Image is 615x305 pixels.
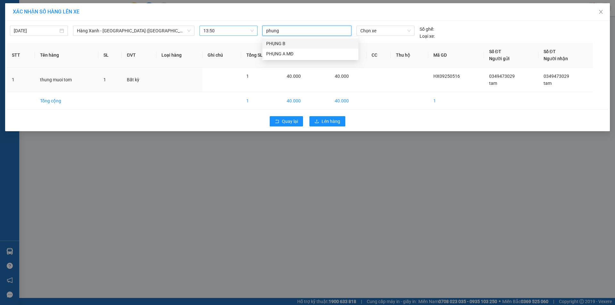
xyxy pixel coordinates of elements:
[3,3,26,26] img: logo.jpg
[544,74,569,79] span: 0349473029
[433,74,460,79] span: HX09250516
[3,36,8,40] span: environment
[428,43,484,68] th: Mã GD
[44,35,85,47] b: 154/1 Bình Giã, P 8
[270,116,303,126] button: rollbackQuay lại
[202,43,241,68] th: Ghi chú
[335,74,349,79] span: 40.000
[489,74,515,79] span: 0349473029
[420,26,434,33] span: Số ghế:
[262,49,358,59] div: PHỤNG A MĐ
[241,92,282,110] td: 1
[246,74,249,79] span: 1
[187,29,191,33] span: down
[544,49,556,54] span: Số ĐT
[266,50,355,57] div: PHỤNG A MĐ
[420,33,435,40] span: Loại xe:
[3,35,43,54] b: 450H, [GEOGRAPHIC_DATA], P21
[3,3,93,15] li: Hoa Mai
[35,43,99,68] th: Tên hàng
[287,74,301,79] span: 40.000
[98,43,122,68] th: SL
[156,43,202,68] th: Loại hàng
[122,68,156,92] td: Bất kỳ
[282,118,298,125] span: Quay lại
[428,92,484,110] td: 1
[122,43,156,68] th: ĐVT
[44,36,49,40] span: environment
[360,26,410,36] span: Chọn xe
[322,118,340,125] span: Lên hàng
[35,92,99,110] td: Tổng cộng
[489,49,501,54] span: Số ĐT
[44,27,85,34] li: VP Bình Giã
[391,43,428,68] th: Thu hộ
[14,27,58,34] input: 14/09/2025
[103,77,106,82] span: 1
[7,43,35,68] th: STT
[262,38,358,49] div: PHỤNG B
[366,43,391,68] th: CC
[241,43,282,68] th: Tổng SL
[544,81,552,86] span: tam
[203,26,254,36] span: 13:50
[330,92,366,110] td: 40.000
[592,3,610,21] button: Close
[77,26,191,36] span: Hàng Xanh - Bà Rịa (Hàng Hoá)
[266,40,355,47] div: PHỤNG B
[489,81,497,86] span: tam
[7,68,35,92] td: 1
[35,68,99,92] td: thung muoi tom
[489,56,510,61] span: Người gửi
[598,9,603,14] span: close
[275,119,279,124] span: rollback
[315,119,319,124] span: upload
[282,92,330,110] td: 40.000
[309,116,345,126] button: uploadLên hàng
[3,27,44,34] li: VP Hàng Xanh
[544,56,568,61] span: Người nhận
[13,9,79,15] span: XÁC NHẬN SỐ HÀNG LÊN XE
